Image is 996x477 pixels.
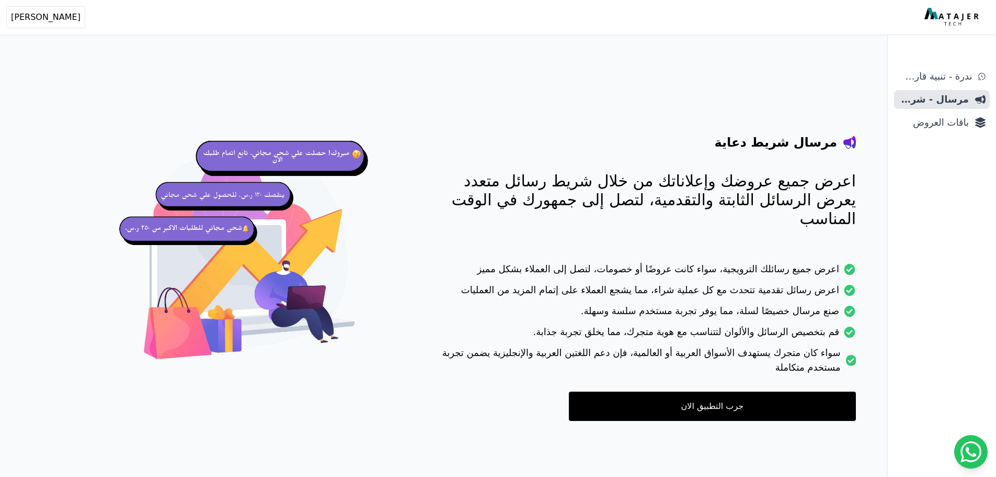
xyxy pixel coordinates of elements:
[894,90,990,109] a: مرسال - شريط دعاية
[894,113,990,132] a: باقات العروض
[425,325,856,346] li: قم بتخصيص الرسائل والألوان لتتناسب مع هوية متجرك، مما يخلق تجربة جذابة.
[425,262,856,283] li: اعرض جميع رسائلك الترويجية، سواء كانت عروضًا أو خصومات، لتصل إلى العملاء بشكل مميز
[425,346,856,381] li: سواء كان متجرك يستهدف الأسواق العربية أو العالمية، فإن دعم اللغتين العربية والإنجليزية يضمن تجربة...
[425,304,856,325] li: صنع مرسال خصيصًا لسلة، مما يوفر تجربة مستخدم سلسة وسهلة.
[898,92,969,107] span: مرسال - شريط دعاية
[894,67,990,86] a: ندرة - تنبية قارب علي النفاذ
[425,283,856,304] li: اعرض رسائل تقدمية تتحدث مع كل عملية شراء، مما يشجع العملاء على إتمام المزيد من العمليات
[116,126,383,394] img: hero
[898,69,972,84] span: ندرة - تنبية قارب علي النفاذ
[924,8,981,27] img: MatajerTech Logo
[898,115,969,130] span: باقات العروض
[715,134,837,151] h4: مرسال شريط دعاية
[425,172,856,228] p: اعرض جميع عروضك وإعلاناتك من خلال شريط رسائل متعدد يعرض الرسائل الثابتة والتقدمية، لتصل إلى جمهور...
[11,11,81,24] span: [PERSON_NAME]
[6,6,85,28] button: [PERSON_NAME]
[569,392,856,421] a: جرب التطبيق الان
